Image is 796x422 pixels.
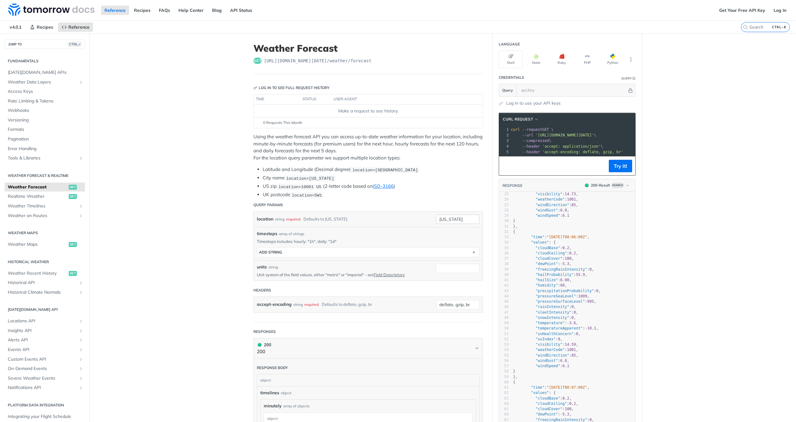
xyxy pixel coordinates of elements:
[263,166,483,173] li: Latitude and Longitude (Decimal degree)
[522,150,540,154] span: --header
[565,342,576,347] span: 14.59
[5,144,85,154] a: Error Handling
[502,88,513,93] span: Query
[263,191,483,198] li: UK postcode
[499,138,510,144] div: 3
[78,80,83,85] button: Show subpages for Weather Data Layers
[373,183,394,189] a: ISO-3166
[8,270,67,277] span: Weather Recent History
[542,144,601,149] span: 'accept: application/json'
[535,133,594,137] span: '[URL][DOMAIN_NAME][DATE]'
[331,94,470,104] th: user agent
[513,235,590,239] span: : ,
[601,50,625,68] button: Python
[499,342,509,347] div: 53
[8,203,77,209] span: Weather Timelines
[499,294,509,299] div: 44
[535,273,574,277] span: "hailProbability"
[513,240,556,244] span: : {
[513,192,578,196] span: : ,
[5,68,85,77] a: [DATE][DOMAIN_NAME] APIs
[5,40,85,49] button: JUMP TOCTRL-/
[263,174,483,182] li: City name
[8,98,83,104] span: Rate Limiting & Tokens
[257,264,267,270] label: units
[26,22,57,32] a: Recipes
[175,6,207,15] a: Help Center
[78,376,83,381] button: Show subpages for Severe Weather Events
[560,208,567,212] span: 6.8
[535,208,558,212] span: "windGust"
[279,231,304,237] div: array of strings
[513,230,515,234] span: {
[513,305,576,309] span: : ,
[257,239,479,244] p: Timesteps includes: hourly: "1h", daily: "1d"
[582,182,632,188] button: 200200-ResultExample
[78,213,83,218] button: Show subpages for Weather on Routes
[69,194,77,199] span: get
[8,79,77,85] span: Weather Data Layers
[278,184,321,189] span: location=10001 US
[275,215,285,224] div: string
[303,215,347,224] div: Defaults to [US_STATE]
[68,42,81,47] span: CTRL-/
[535,267,587,272] span: "freezingRainIntensity"
[513,315,576,320] span: : ,
[8,289,77,296] span: Historical Climate Normals
[632,77,636,80] i: Information
[37,24,53,30] span: Recipes
[5,412,85,421] a: Integrating your Flight Schedule
[569,321,576,325] span: 3.6
[513,332,581,336] span: : ,
[513,337,562,341] span: : ,
[5,316,85,326] a: Locations APIShow subpages for Locations API
[8,126,83,133] span: Formats
[585,326,587,330] span: -
[499,261,509,267] div: 38
[609,160,632,172] button: Try It!
[258,343,261,347] span: 200
[499,213,509,218] div: 29
[499,192,509,197] div: 25
[513,283,567,287] span: : ,
[572,305,574,309] span: 0
[560,262,562,266] span: -
[572,315,574,320] span: 0
[518,84,627,97] input: apikey
[8,117,83,123] span: Versioning
[5,259,85,265] h2: Historical Weather
[587,326,596,330] span: 10.1
[535,332,574,336] span: "uvHealthConcern"
[502,161,511,171] button: Copy to clipboard
[78,328,83,333] button: Show subpages for Insights API
[560,283,565,287] span: 88
[78,290,83,295] button: Show subpages for Historical Climate Normals
[286,215,300,224] div: required
[5,383,85,392] a: Notifications APIShow subpages for Notifications API
[499,218,509,224] div: 30
[585,183,589,187] span: 200
[499,197,509,202] div: 26
[5,106,85,115] a: Webhooks
[5,364,85,373] a: On-Demand EventsShow subpages for On-Demand Events
[304,300,319,309] div: required
[5,135,85,144] a: Pagination
[499,288,509,294] div: 43
[499,240,509,245] div: 34
[78,366,83,371] button: Show subpages for On-Demand Events
[8,107,83,114] span: Webhooks
[513,326,599,330] span: : ,
[5,307,85,312] h2: [DATE][DOMAIN_NAME] API
[499,208,509,213] div: 28
[535,342,562,347] span: "visibility"
[511,139,551,143] span: \
[499,272,509,277] div: 40
[574,310,576,315] span: 0
[257,341,271,348] div: 200
[513,321,578,325] span: : ,
[256,108,480,114] div: Make a request to see history.
[522,139,549,143] span: --compressed
[8,184,67,190] span: Weather Forecast
[8,3,95,16] img: Tomorrow.io Weather API Docs
[499,331,509,337] div: 51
